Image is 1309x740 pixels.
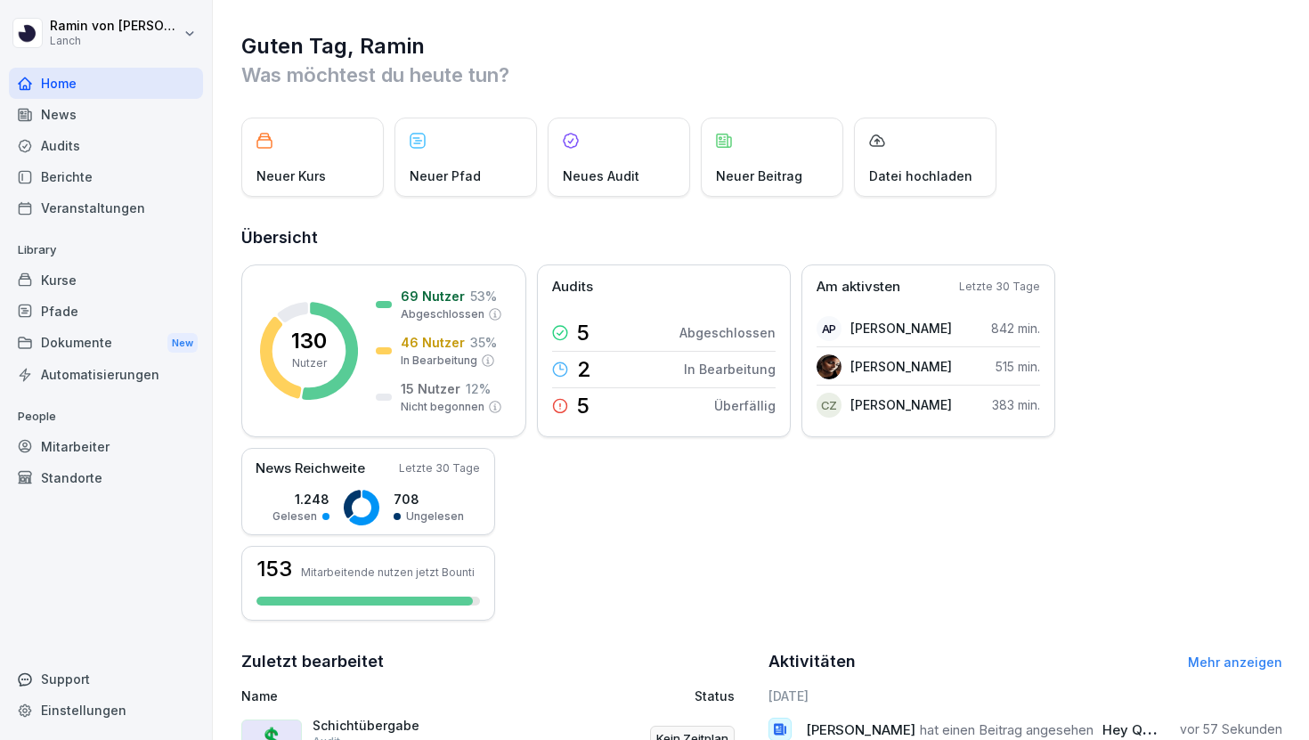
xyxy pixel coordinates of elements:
p: In Bearbeitung [684,360,776,378]
p: Library [9,236,203,264]
h2: Zuletzt bearbeitet [241,649,756,674]
h1: Guten Tag, Ramin [241,32,1282,61]
p: Datei hochladen [869,167,972,185]
p: In Bearbeitung [401,353,477,369]
p: 5 [577,322,589,344]
p: Überfällig [714,396,776,415]
p: Abgeschlossen [401,306,484,322]
p: Abgeschlossen [679,323,776,342]
a: News [9,99,203,130]
div: CZ [817,393,841,418]
a: Pfade [9,296,203,327]
p: 5 [577,395,589,417]
a: Kurse [9,264,203,296]
p: Letzte 30 Tage [959,279,1040,295]
a: Home [9,68,203,99]
p: 1.248 [272,490,329,508]
p: People [9,403,203,431]
h2: Übersicht [241,225,1282,250]
a: Standorte [9,462,203,493]
a: Berichte [9,161,203,192]
p: 130 [291,330,327,352]
div: Dokumente [9,327,203,360]
p: Neues Audit [563,167,639,185]
p: Name [241,687,556,705]
p: Schichtübergabe [313,718,491,734]
a: DokumenteNew [9,327,203,360]
div: AP [817,316,841,341]
p: Neuer Pfad [410,167,481,185]
p: 69 Nutzer [401,287,465,305]
p: 2 [577,359,591,380]
a: Mitarbeiter [9,431,203,462]
p: Audits [552,277,593,297]
a: Veranstaltungen [9,192,203,224]
p: Neuer Beitrag [716,167,802,185]
p: 46 Nutzer [401,333,465,352]
p: Nicht begonnen [401,399,484,415]
p: News Reichweite [256,459,365,479]
img: lbqg5rbd359cn7pzouma6c8b.png [817,354,841,379]
p: Gelesen [272,508,317,525]
div: Support [9,663,203,695]
a: Audits [9,130,203,161]
a: Mehr anzeigen [1188,655,1282,670]
p: Letzte 30 Tage [399,460,480,476]
h3: 153 [256,558,292,580]
p: 842 min. [991,319,1040,337]
p: [PERSON_NAME] [850,395,952,414]
p: Mitarbeitende nutzen jetzt Bounti [301,565,475,579]
span: hat einen Beitrag angesehen [920,721,1094,738]
p: 515 min. [996,357,1040,376]
p: 12 % [466,379,491,398]
p: Ramin von [PERSON_NAME] [50,19,180,34]
p: 53 % [470,287,497,305]
p: [PERSON_NAME] [850,357,952,376]
span: [PERSON_NAME] [806,721,915,738]
h6: [DATE] [768,687,1283,705]
p: vor 57 Sekunden [1180,720,1282,738]
a: Einstellungen [9,695,203,726]
p: Nutzer [292,355,327,371]
p: 15 Nutzer [401,379,460,398]
p: 35 % [470,333,497,352]
p: 708 [394,490,464,508]
p: Am aktivsten [817,277,900,297]
h2: Aktivitäten [768,649,856,674]
a: Automatisierungen [9,359,203,390]
p: Neuer Kurs [256,167,326,185]
p: Was möchtest du heute tun? [241,61,1282,89]
p: Ungelesen [406,508,464,525]
div: New [167,333,198,354]
p: Status [695,687,735,705]
p: 383 min. [992,395,1040,414]
p: Lanch [50,35,180,47]
p: [PERSON_NAME] [850,319,952,337]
